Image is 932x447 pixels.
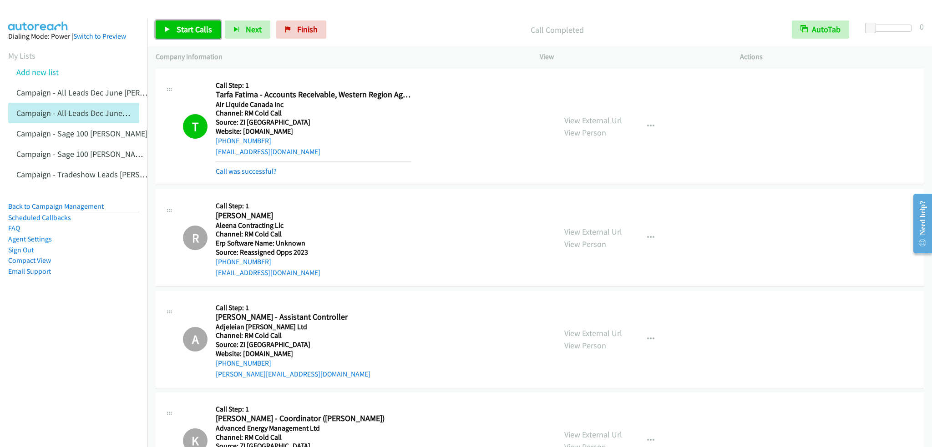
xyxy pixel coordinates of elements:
a: View External Url [564,429,622,440]
h5: Adjeleian [PERSON_NAME] Ltd [216,322,411,331]
a: View External Url [564,328,622,338]
a: View Person [564,127,606,138]
button: AutoTab [792,20,849,39]
a: Campaign - All Leads Dec June [PERSON_NAME] Cloned [16,108,208,118]
h5: Advanced Energy Management Ltd [216,424,411,433]
a: [PHONE_NUMBER] [216,359,271,367]
p: Company Information [156,51,523,62]
h5: Call Step: 1 [216,405,411,414]
h5: Website: [DOMAIN_NAME] [216,127,411,136]
h5: Source: Reassigned Opps 2023 [216,248,411,257]
a: [PHONE_NUMBER] [216,136,271,145]
h5: Aleena Contracting Llc [216,221,411,230]
h5: Website: [DOMAIN_NAME] [216,349,411,358]
a: Agent Settings [8,235,52,243]
a: Sign Out [8,246,34,254]
h5: Channel: RM Cold Call [216,433,411,442]
h5: Source: ZI [GEOGRAPHIC_DATA] [216,118,411,127]
h5: Channel: RM Cold Call [216,331,411,340]
a: View Person [564,239,606,249]
h5: Channel: RM Cold Call [216,230,411,239]
a: Scheduled Callbacks [8,213,71,222]
p: Actions [740,51,924,62]
span: Finish [297,24,318,35]
a: Campaign - All Leads Dec June [PERSON_NAME] [16,87,182,98]
h1: R [183,226,208,250]
a: Add new list [16,67,59,77]
a: Campaign - Sage 100 [PERSON_NAME] [16,128,147,139]
a: View Person [564,340,606,351]
a: View External Url [564,226,622,237]
a: Call was successful? [216,167,277,176]
div: Dialing Mode: Power | [8,31,139,42]
a: [PERSON_NAME][EMAIL_ADDRESS][DOMAIN_NAME] [216,370,370,378]
a: Back to Campaign Management [8,202,104,211]
h2: [PERSON_NAME] - Assistant Controller [216,312,411,322]
a: Compact View [8,256,51,265]
a: My Lists [8,50,35,61]
h5: Erp Software Name: Unknown [216,239,411,248]
a: [PHONE_NUMBER] [216,257,271,266]
div: 0 [920,20,924,33]
h5: Air Liquide Canada Inc [216,100,411,109]
a: View External Url [564,115,622,126]
a: FAQ [8,224,20,232]
h5: Source: ZI [GEOGRAPHIC_DATA] [216,340,411,349]
p: Call Completed [339,24,775,36]
a: Email Support [8,267,51,276]
a: [EMAIL_ADDRESS][DOMAIN_NAME] [216,147,320,156]
h5: Channel: RM Cold Call [216,109,411,118]
iframe: Resource Center [906,187,932,260]
a: Finish [276,20,326,39]
span: Start Calls [177,24,212,35]
button: Next [225,20,270,39]
span: Next [246,24,262,35]
h5: Call Step: 1 [216,303,411,312]
h2: [PERSON_NAME] - Coordinator ([PERSON_NAME]) [216,413,411,424]
h5: Call Step: 1 [216,81,411,90]
a: Campaign - Sage 100 [PERSON_NAME] Cloned [16,149,174,159]
h1: T [183,114,208,139]
a: [EMAIL_ADDRESS][DOMAIN_NAME] [216,268,320,277]
h5: Call Step: 1 [216,201,411,211]
h2: Tarfa Fatima - Accounts Receivable, Western Region Agent [216,90,411,100]
a: Campaign - Tradeshow Leads [PERSON_NAME] Cloned [16,169,203,180]
h1: A [183,327,208,352]
h2: [PERSON_NAME] [216,211,411,221]
a: Start Calls [156,20,221,39]
a: Switch to Preview [73,32,126,40]
p: View [540,51,724,62]
div: Delay between calls (in seconds) [870,25,912,32]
